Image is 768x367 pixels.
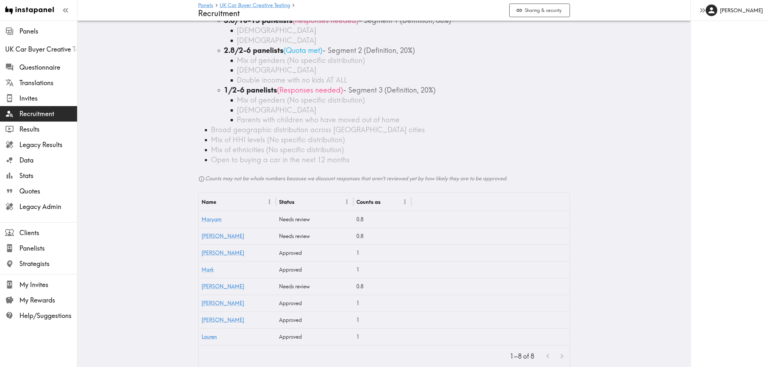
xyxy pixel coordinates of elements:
button: Sharing & security [509,4,570,17]
span: UK Car Buyer Creative Testing [5,45,77,54]
a: [PERSON_NAME] [202,300,244,306]
span: Open to buying a car in the next 12 months [211,155,350,164]
span: Parents with children who have moved out of home [237,115,400,124]
span: Double income with no kids AT ALL [237,75,347,84]
div: Needs review [276,278,354,295]
div: 1 [354,261,412,278]
span: Legacy Results [19,140,77,149]
span: Questionnaire [19,63,77,72]
div: Approved [276,261,354,278]
button: Sort [295,197,305,207]
span: Invites [19,94,77,103]
div: Needs review [276,228,354,244]
span: Recruitment [19,109,77,118]
span: [DEMOGRAPHIC_DATA] [237,65,317,74]
a: Mark [202,266,214,273]
div: 0.8 [354,228,412,244]
span: Quotes [19,187,77,196]
div: 1 [354,328,412,345]
span: Mix of ethnicities (No specific distribution) [211,145,344,154]
span: Broad geographic distribution across [GEOGRAPHIC_DATA] cities [211,125,425,134]
span: Results [19,125,77,134]
div: 0.8 [354,211,412,228]
span: Mix of genders (No specific distribution) [237,56,365,65]
button: Sort [382,197,392,207]
button: Sort [217,197,227,207]
a: [PERSON_NAME] [202,317,244,323]
button: Menu [400,197,410,207]
a: [PERSON_NAME] [202,233,244,239]
span: Clients [19,228,77,237]
p: 1–8 of 8 [510,352,534,361]
h4: Recruitment [198,9,504,18]
h6: [PERSON_NAME] [720,7,763,14]
span: Stats [19,171,77,180]
div: 1 [354,312,412,328]
span: Panelists [19,244,77,253]
div: Name [202,199,216,205]
div: Approved [276,295,354,312]
div: Counts as [357,199,381,205]
span: [DEMOGRAPHIC_DATA] [237,36,317,45]
h6: Counts may not be whole numbers because we discount responses that aren't reviewed yet by how lik... [198,175,570,182]
span: - Segment 2 (Definition, 20%) [323,46,415,55]
a: [PERSON_NAME] [202,250,244,256]
span: Panels [19,27,77,36]
span: ( Quota met ) [284,46,323,55]
div: 1 [354,244,412,261]
div: Approved [276,312,354,328]
span: My Rewards [19,296,77,305]
b: 2.8/2-6 panelists [224,46,284,55]
button: Menu [342,197,352,207]
span: - Segment 3 (Definition, 20%) [343,85,436,94]
span: Strategists [19,259,77,268]
span: [DEMOGRAPHIC_DATA] [237,105,317,114]
div: 1 [354,295,412,312]
span: Translations [19,78,77,87]
span: Help/Suggestions [19,311,77,320]
button: Menu [264,197,274,207]
b: 1/2-6 panelists [224,85,277,94]
a: Panels [198,3,214,9]
div: Needs review [276,211,354,228]
div: 0.8 [354,278,412,295]
a: UK Car Buyer Creative Testing [220,3,290,9]
span: Data [19,156,77,165]
a: Lauren [202,333,217,340]
span: ( Responses needed ) [277,85,343,94]
a: Maryam [202,216,222,223]
div: Status [279,199,295,205]
a: [PERSON_NAME] [202,283,244,290]
span: Legacy Admin [19,202,77,211]
div: Approved [276,328,354,345]
span: Mix of HHI levels (No specific distribution) [211,135,345,144]
span: My Invites [19,280,77,289]
div: Approved [276,244,354,261]
span: Mix of genders (No specific distribution) [237,95,365,104]
span: [DEMOGRAPHIC_DATA] [237,26,317,35]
